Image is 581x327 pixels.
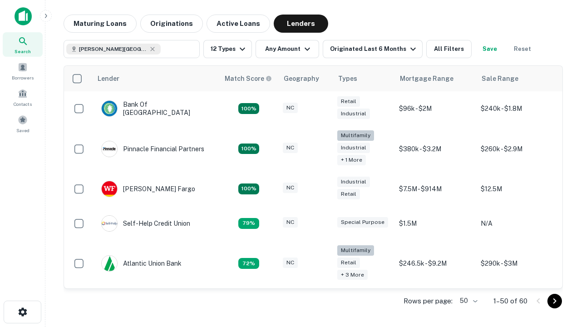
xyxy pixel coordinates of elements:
[404,296,453,307] p: Rows per page:
[283,143,298,153] div: NC
[476,241,558,287] td: $290k - $3M
[15,48,31,55] span: Search
[101,215,190,232] div: Self-help Credit Union
[337,217,388,228] div: Special Purpose
[3,111,43,136] a: Saved
[337,245,374,256] div: Multifamily
[256,40,319,58] button: Any Amount
[394,286,476,321] td: $200k - $3.3M
[337,258,360,268] div: Retail
[14,100,32,108] span: Contacts
[394,66,476,91] th: Mortgage Range
[337,270,368,280] div: + 3 more
[283,183,298,193] div: NC
[238,183,259,194] div: Matching Properties: 15, hasApolloMatch: undefined
[140,15,203,33] button: Originations
[102,141,117,157] img: picture
[64,15,137,33] button: Maturing Loans
[476,286,558,321] td: $480k - $3.1M
[102,101,117,116] img: picture
[493,296,527,307] p: 1–50 of 60
[3,59,43,83] a: Borrowers
[79,45,147,53] span: [PERSON_NAME][GEOGRAPHIC_DATA], [GEOGRAPHIC_DATA]
[476,172,558,206] td: $12.5M
[508,40,537,58] button: Reset
[238,218,259,229] div: Matching Properties: 11, hasApolloMatch: undefined
[482,73,518,84] div: Sale Range
[101,100,210,117] div: Bank Of [GEOGRAPHIC_DATA]
[283,103,298,113] div: NC
[337,130,374,141] div: Multifamily
[475,40,504,58] button: Save your search to get updates of matches that match your search criteria.
[102,256,117,271] img: picture
[283,258,298,268] div: NC
[238,258,259,269] div: Matching Properties: 10, hasApolloMatch: undefined
[476,126,558,172] td: $260k - $2.9M
[337,177,370,187] div: Industrial
[238,144,259,154] div: Matching Properties: 25, hasApolloMatch: undefined
[337,189,360,199] div: Retail
[338,73,357,84] div: Types
[394,172,476,206] td: $7.5M - $914M
[102,181,117,197] img: picture
[225,74,270,84] h6: Match Score
[101,141,204,157] div: Pinnacle Financial Partners
[476,206,558,241] td: N/A
[337,155,366,165] div: + 1 more
[394,241,476,287] td: $246.5k - $9.2M
[3,85,43,109] a: Contacts
[284,73,319,84] div: Geography
[337,143,370,153] div: Industrial
[476,66,558,91] th: Sale Range
[283,217,298,228] div: NC
[333,66,394,91] th: Types
[394,206,476,241] td: $1.5M
[3,32,43,57] a: Search
[476,91,558,126] td: $240k - $1.8M
[274,15,328,33] button: Lenders
[536,225,581,269] iframe: Chat Widget
[12,74,34,81] span: Borrowers
[207,15,270,33] button: Active Loans
[394,91,476,126] td: $96k - $2M
[101,181,195,197] div: [PERSON_NAME] Fargo
[278,66,333,91] th: Geography
[219,66,278,91] th: Capitalize uses an advanced AI algorithm to match your search with the best lender. The match sco...
[98,73,119,84] div: Lender
[330,44,419,54] div: Originated Last 6 Months
[238,103,259,114] div: Matching Properties: 14, hasApolloMatch: undefined
[225,74,272,84] div: Capitalize uses an advanced AI algorithm to match your search with the best lender. The match sco...
[16,127,30,134] span: Saved
[101,255,182,272] div: Atlantic Union Bank
[394,126,476,172] td: $380k - $3.2M
[203,40,252,58] button: 12 Types
[323,40,423,58] button: Originated Last 6 Months
[92,66,219,91] th: Lender
[456,294,479,307] div: 50
[400,73,453,84] div: Mortgage Range
[15,7,32,25] img: capitalize-icon.png
[426,40,472,58] button: All Filters
[547,294,562,308] button: Go to next page
[337,109,370,119] div: Industrial
[337,96,360,107] div: Retail
[102,216,117,231] img: picture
